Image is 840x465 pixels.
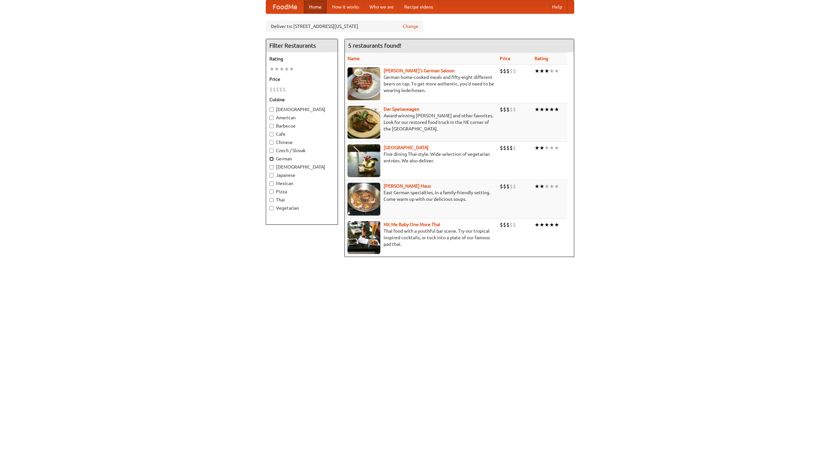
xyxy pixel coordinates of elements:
li: $ [506,221,510,228]
li: ★ [549,67,554,75]
a: Who we are [364,0,399,13]
li: $ [503,221,506,228]
label: Vegetarian [269,205,334,211]
li: $ [503,67,506,75]
p: Award-winning [PERSON_NAME] and other favorites. Look for our restored food truck in the NE corne... [347,112,494,132]
input: Pizza [269,190,274,194]
img: speisewagen.jpg [347,106,380,139]
li: $ [510,221,513,228]
li: $ [500,67,503,75]
input: Mexican [269,181,274,186]
li: $ [510,144,513,151]
a: Price [500,56,511,61]
li: $ [513,221,516,228]
li: $ [503,106,506,113]
li: $ [506,183,510,190]
li: $ [510,183,513,190]
h4: Filter Restaurants [266,39,338,52]
li: ★ [289,65,294,73]
li: ★ [544,106,549,113]
a: How it works [327,0,364,13]
input: Cafe [269,132,274,136]
li: ★ [284,65,289,73]
li: ★ [554,67,559,75]
a: Hit Me Baby One More Thai [384,222,440,227]
div: Deliver to: [STREET_ADDRESS][US_STATE] [266,20,423,32]
li: $ [273,86,276,93]
li: $ [506,106,510,113]
li: ★ [535,67,539,75]
input: Chinese [269,140,274,145]
a: [PERSON_NAME] Haus [384,183,431,189]
a: Der Speisewagen [384,106,419,112]
label: Cafe [269,131,334,137]
li: $ [500,106,503,113]
label: Czech / Slovak [269,147,334,154]
li: ★ [539,221,544,228]
li: $ [279,86,283,93]
a: Change [403,23,418,30]
li: ★ [535,106,539,113]
li: ★ [549,106,554,113]
li: ★ [549,183,554,190]
input: [DEMOGRAPHIC_DATA] [269,165,274,169]
li: $ [510,67,513,75]
p: Fine dining Thai-style. Wide selection of vegetarian entrées. We also deliver. [347,151,494,164]
h5: Price [269,76,334,82]
li: $ [513,183,516,190]
li: ★ [539,183,544,190]
li: ★ [549,221,554,228]
li: $ [269,86,273,93]
img: satay.jpg [347,144,380,177]
li: ★ [544,144,549,151]
a: Name [347,56,360,61]
input: Japanese [269,173,274,177]
li: ★ [554,221,559,228]
label: [DEMOGRAPHIC_DATA] [269,106,334,113]
li: $ [513,144,516,151]
li: ★ [544,221,549,228]
li: $ [506,67,510,75]
li: $ [500,144,503,151]
input: American [269,116,274,120]
label: Barbecue [269,123,334,129]
input: Czech / Slovak [269,149,274,153]
label: Japanese [269,172,334,178]
label: Mexican [269,180,334,187]
label: [DEMOGRAPHIC_DATA] [269,164,334,170]
img: babythai.jpg [347,221,380,254]
input: Thai [269,198,274,202]
img: kohlhaus.jpg [347,183,380,216]
li: ★ [535,144,539,151]
label: American [269,114,334,121]
ng-pluralize: 5 restaurants found! [348,42,401,49]
p: East German specialties, in a family-friendly setting. Come warm up with our delicious soups. [347,189,494,202]
li: $ [283,86,286,93]
li: ★ [544,183,549,190]
li: ★ [539,67,544,75]
li: ★ [269,65,274,73]
li: $ [276,86,279,93]
li: $ [503,183,506,190]
label: German [269,155,334,162]
a: [GEOGRAPHIC_DATA] [384,145,429,150]
li: ★ [274,65,279,73]
a: [PERSON_NAME]'s German Saloon [384,68,454,73]
a: Home [304,0,327,13]
img: esthers.jpg [347,67,380,100]
h5: Rating [269,56,334,62]
input: [DEMOGRAPHIC_DATA] [269,107,274,112]
h5: Cuisine [269,96,334,103]
li: ★ [544,67,549,75]
li: $ [500,183,503,190]
a: Rating [535,56,548,61]
input: Vegetarian [269,206,274,210]
label: Chinese [269,139,334,146]
li: ★ [554,106,559,113]
li: ★ [554,183,559,190]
